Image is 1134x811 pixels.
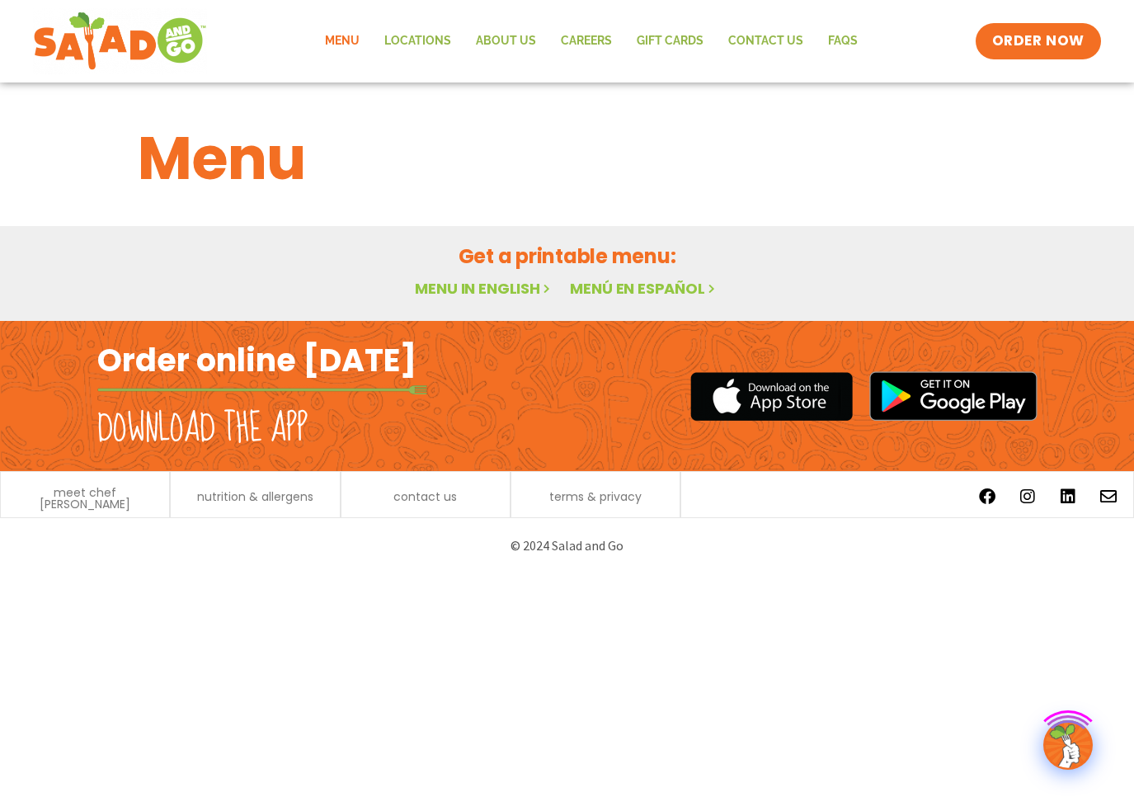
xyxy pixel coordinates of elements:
img: new-SAG-logo-768×292 [33,8,207,74]
a: GIFT CARDS [624,22,716,60]
p: © 2024 Salad and Go [106,535,1029,557]
a: terms & privacy [549,491,642,502]
img: google_play [869,371,1038,421]
span: ORDER NOW [992,31,1085,51]
a: Locations [372,22,463,60]
a: Menu in English [415,278,553,299]
img: appstore [690,370,853,423]
nav: Menu [313,22,870,60]
a: ORDER NOW [976,23,1101,59]
a: FAQs [816,22,870,60]
a: Menu [313,22,372,60]
img: fork [97,385,427,394]
h2: Download the app [97,406,308,452]
h1: Menu [138,114,997,203]
a: Careers [548,22,624,60]
a: meet chef [PERSON_NAME] [9,487,161,510]
a: Menú en español [570,278,718,299]
a: Contact Us [716,22,816,60]
a: About Us [463,22,548,60]
h2: Order online [DATE] [97,340,416,380]
h2: Get a printable menu: [138,242,997,271]
a: contact us [393,491,457,502]
a: nutrition & allergens [197,491,313,502]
